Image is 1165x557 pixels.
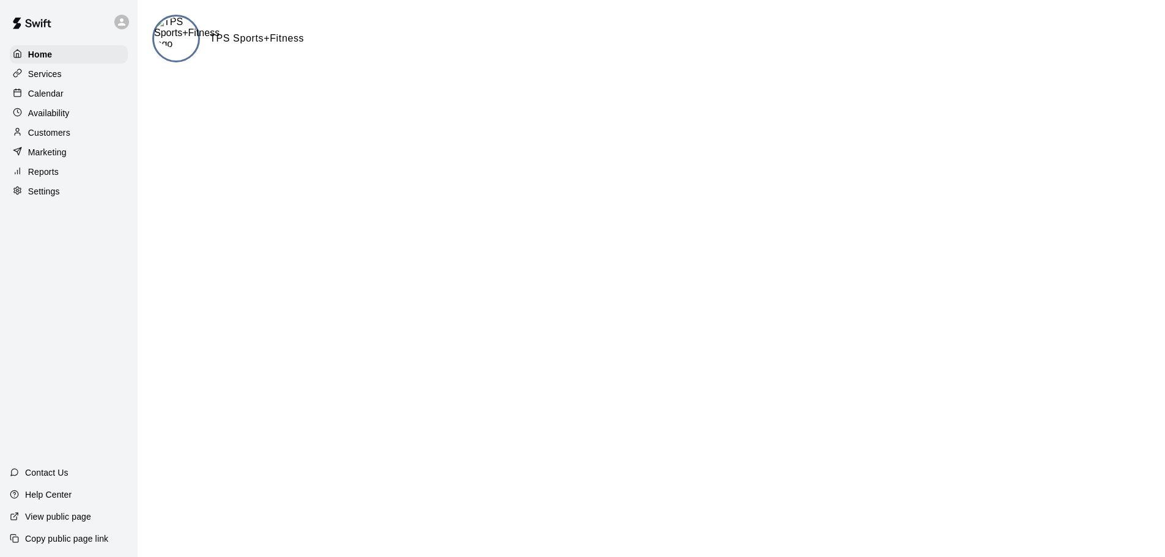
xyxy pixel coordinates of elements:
[28,87,64,100] p: Calendar
[25,489,72,501] p: Help Center
[10,84,128,103] a: Calendar
[28,68,62,80] p: Services
[154,17,220,50] img: TPS Sports+Fitness logo
[28,166,59,178] p: Reports
[10,143,128,161] a: Marketing
[25,511,91,523] p: View public page
[25,467,68,479] p: Contact Us
[10,182,128,201] a: Settings
[10,65,128,83] a: Services
[10,124,128,142] a: Customers
[28,185,60,197] p: Settings
[10,163,128,181] a: Reports
[10,45,128,64] a: Home
[28,107,70,119] p: Availability
[28,146,67,158] p: Marketing
[28,48,53,61] p: Home
[10,104,128,122] a: Availability
[25,533,108,545] p: Copy public page link
[210,31,304,46] h6: TPS Sports+Fitness
[28,127,70,139] p: Customers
